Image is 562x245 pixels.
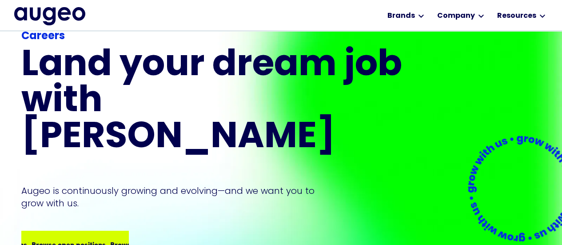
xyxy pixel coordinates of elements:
img: Augeo's full logo in midnight blue. [14,7,85,25]
h1: Land your dream job﻿ with [PERSON_NAME] [21,48,405,156]
a: home [14,7,85,25]
p: Augeo is continuously growing and evolving—and we want you to grow with us. [21,185,327,209]
strong: Careers [21,31,65,42]
div: Brands [387,11,415,21]
div: Company [437,11,474,21]
div: Resources [497,11,536,21]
